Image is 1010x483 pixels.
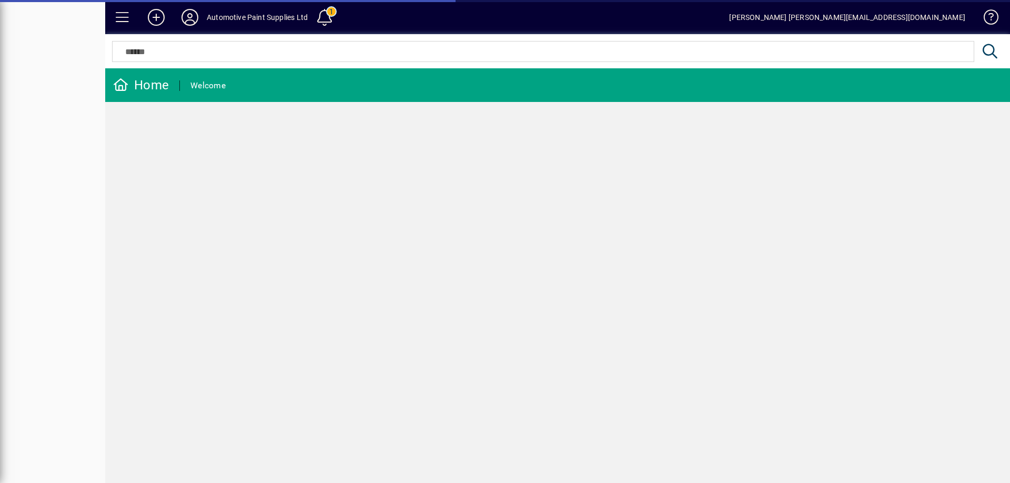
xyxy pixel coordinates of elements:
button: Add [139,8,173,27]
div: Automotive Paint Supplies Ltd [207,9,308,26]
div: Welcome [190,77,226,94]
button: Profile [173,8,207,27]
div: Home [113,77,169,94]
div: [PERSON_NAME] [PERSON_NAME][EMAIL_ADDRESS][DOMAIN_NAME] [729,9,965,26]
a: Knowledge Base [976,2,997,36]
